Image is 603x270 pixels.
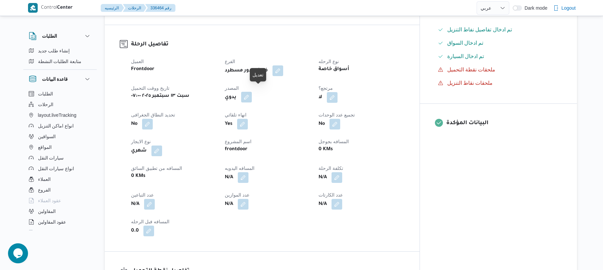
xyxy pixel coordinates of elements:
[26,110,94,120] button: layout.liveTracking
[26,227,94,238] button: اجهزة التليفون
[319,93,322,101] b: لا
[131,192,154,198] span: عدد التباعين
[435,51,562,62] button: تم ادخال السيارة
[225,93,236,101] b: يدوي
[38,47,70,55] span: إنشاء طلب جديد
[57,5,73,11] b: Center
[447,80,493,86] span: ملحقات نقاط التنزيل
[522,5,547,11] span: Dark mode
[225,67,268,75] b: فرونت دور مسطرد
[435,78,562,88] button: ملحقات نقاط التنزيل
[26,195,94,206] button: عقود العملاء
[131,92,189,100] b: سبت ١٣ سبتمبر ٢٠٢٥ ٠٧:٠٠
[447,53,484,59] span: تم ادخال السيارة
[225,192,249,198] span: عدد الموازين
[38,154,64,162] span: سيارات النقل
[131,200,139,208] b: N/A
[131,219,169,224] span: المسافه فبل الرحله
[38,132,56,141] span: السواقين
[38,100,53,108] span: الرحلات
[447,66,496,74] span: ملحقات نقطة التحميل
[446,119,562,128] h3: البيانات المؤكدة
[38,218,66,226] span: عقود المقاولين
[145,4,175,12] button: 336464 رقم
[23,88,97,233] div: قاعدة البيانات
[38,207,56,215] span: المقاولين
[38,143,52,151] span: المواقع
[26,217,94,227] button: عقود المقاولين
[447,52,484,60] span: تم ادخال السيارة
[23,45,97,69] div: الطلبات
[319,120,325,128] b: No
[319,174,327,182] b: N/A
[435,38,562,48] button: تم ادخال السواق
[319,166,343,171] span: تكلفة الرحلة
[561,4,576,12] span: Logout
[447,39,484,47] span: تم ادخال السواق
[38,229,66,237] span: اجهزة التليفون
[26,131,94,142] button: السواقين
[447,67,496,72] span: ملحقات نقطة التحميل
[123,4,146,12] button: الرحلات
[26,88,94,99] button: الطلبات
[319,65,349,73] b: أسواق خاصة
[26,56,94,67] button: متابعة الطلبات النشطة
[38,197,61,205] span: عقود العملاء
[131,65,154,73] b: Frontdoor
[131,172,145,180] b: 0 KMs
[131,112,175,117] span: تحديد النطاق الجغرافى
[225,146,247,154] b: frontdoor
[447,27,512,32] span: تم ادخال تفاصيل نفاط التنزيل
[38,122,74,130] span: انواع اماكن التنزيل
[42,32,57,40] h3: الطلبات
[131,85,169,91] span: تاريخ ووقت التحميل
[26,142,94,153] button: المواقع
[42,75,68,83] h3: قاعدة البيانات
[131,139,151,144] span: نوع الايجار
[26,206,94,217] button: المقاولين
[38,165,74,173] span: انواع سيارات النقل
[26,120,94,131] button: انواع اماكن التنزيل
[319,192,343,198] span: عدد الكارتات
[225,59,235,64] span: الفرع
[131,120,137,128] b: No
[447,26,512,34] span: تم ادخال تفاصيل نفاط التنزيل
[38,111,76,119] span: layout.liveTracking
[38,57,82,65] span: متابعة الطلبات النشطة
[225,174,233,182] b: N/A
[26,153,94,163] button: سيارات النقل
[225,200,233,208] b: N/A
[101,4,124,12] button: الرئيسيه
[26,45,94,56] button: إنشاء طلب جديد
[447,79,493,87] span: ملحقات نقاط التنزيل
[435,64,562,75] button: ملحقات نقطة التحميل
[319,85,333,91] span: مرتجع؟
[26,174,94,185] button: العملاء
[131,40,405,49] h3: تفاصيل الرحلة
[26,185,94,195] button: الفروع
[319,112,355,117] span: تجميع عدد الوحدات
[131,147,147,155] b: شهري
[225,139,251,144] span: اسم المشروع
[29,32,91,40] button: الطلبات
[447,40,484,46] span: تم ادخال السواق
[28,3,38,13] img: X8yXhbKr1z7QwAAAABJRU5ErkJggg==
[26,163,94,174] button: انواع سيارات النقل
[252,71,263,79] div: تعديل
[319,59,339,64] span: نوع الرحله
[551,1,578,15] button: Logout
[319,146,333,154] b: 0 KMs
[38,186,51,194] span: الفروع
[7,243,28,263] iframe: chat widget
[131,227,139,235] b: 0.0
[225,85,239,91] span: المصدر
[131,59,144,64] span: العميل
[319,139,349,144] span: المسافه بجوجل
[319,200,327,208] b: N/A
[225,166,254,171] span: المسافه اليدويه
[225,120,232,128] b: Yes
[225,112,246,117] span: انهاء تلقائي
[131,166,182,171] span: المسافه من تطبيق السائق
[38,175,51,183] span: العملاء
[29,75,91,83] button: قاعدة البيانات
